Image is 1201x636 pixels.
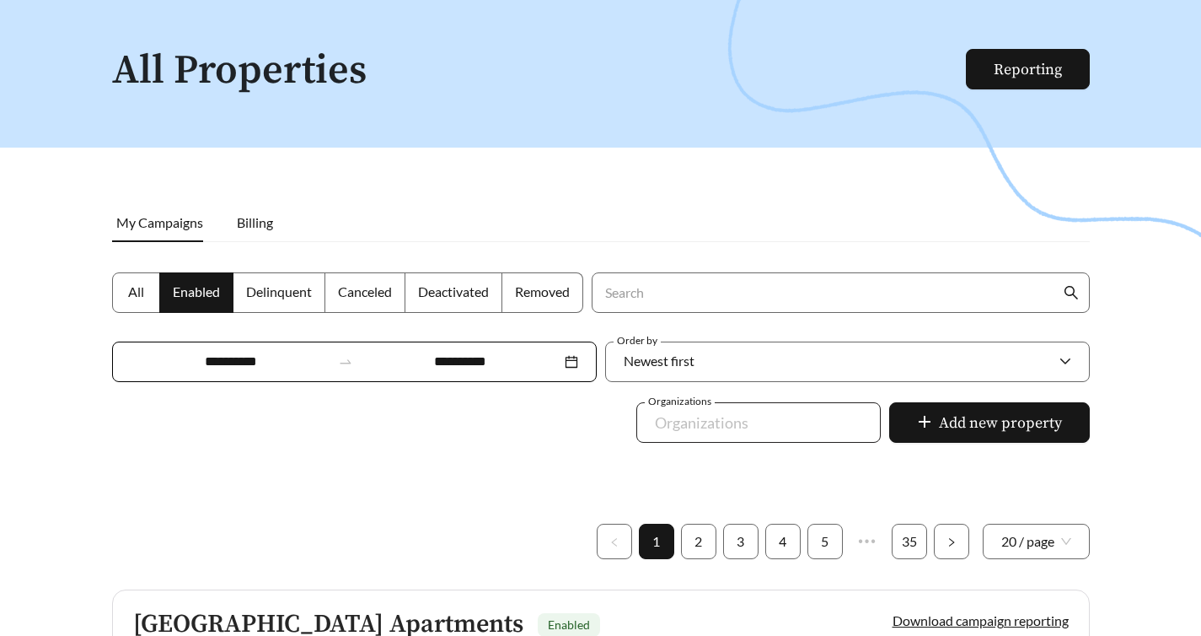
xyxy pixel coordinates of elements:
span: search [1064,285,1079,300]
span: right [946,537,957,547]
button: left [597,524,632,559]
span: to [338,354,353,369]
span: swap-right [338,354,353,369]
span: Delinquent [246,283,312,299]
a: 4 [766,525,800,558]
span: Billing [237,214,273,230]
span: All [128,283,144,299]
a: 3 [724,525,758,558]
div: Page Size [983,524,1090,559]
li: 2 [681,524,716,559]
a: 35 [893,525,926,558]
span: Newest first [624,353,694,369]
span: My Campaigns [116,214,203,230]
li: Next Page [934,524,969,559]
li: Previous Page [597,524,632,559]
a: 5 [808,525,842,558]
a: 2 [682,525,716,558]
span: 20 / page [1001,525,1071,558]
button: plusAdd new property [889,402,1090,443]
a: Reporting [994,60,1062,79]
span: Add new property [939,412,1062,434]
span: plus [917,414,932,433]
span: Enabled [173,283,220,299]
span: ••• [850,524,885,559]
button: right [934,524,969,559]
a: Download campaign reporting [893,612,1069,628]
span: Canceled [338,283,392,299]
li: 1 [639,524,674,559]
li: 4 [765,524,801,559]
span: left [609,537,619,547]
li: Next 5 Pages [850,524,885,559]
span: Deactivated [418,283,489,299]
span: Removed [515,283,570,299]
a: 1 [640,525,673,558]
li: 35 [892,524,927,559]
h1: All Properties [112,49,968,94]
span: Enabled [548,617,590,632]
button: Reporting [966,49,1090,89]
li: 5 [807,524,843,559]
li: 3 [723,524,759,559]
